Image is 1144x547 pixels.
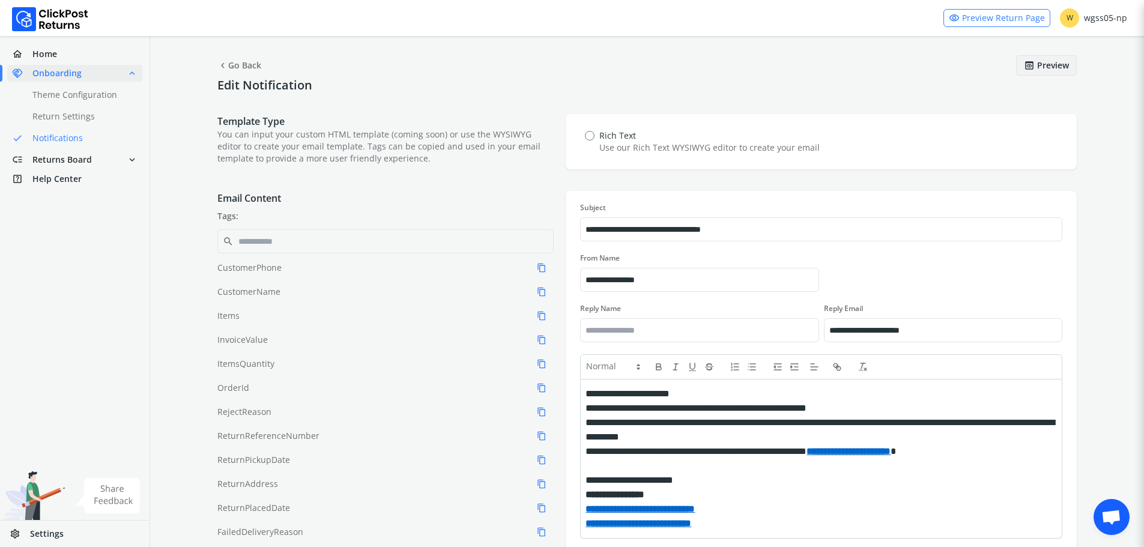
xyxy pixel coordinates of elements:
[12,130,23,147] span: done
[217,262,282,274] span: CustomerPhone
[7,130,157,147] a: doneNotifications
[599,130,820,142] div: Rich Text
[127,65,138,82] span: expand_less
[217,454,290,466] span: ReturnPickupDate
[943,9,1050,27] a: visibilityPreview Return Page
[217,382,249,394] span: OrderId
[537,333,546,347] span: content_copy
[832,360,849,374] button: link
[217,502,290,514] span: ReturnPlacedDate
[217,310,240,322] span: Items
[217,286,280,298] span: CustomerName
[1016,55,1077,76] div: Preview
[217,78,1077,92] h4: Edit Notification
[537,405,546,419] span: content_copy
[217,210,554,222] p: Tags:
[32,67,82,79] span: Onboarding
[12,65,32,82] span: handshake
[217,430,319,442] span: ReturnReferenceNumber
[858,360,874,374] button: clean
[7,86,157,103] a: Theme Configuration
[217,358,274,370] span: ItemsQuantity
[127,151,138,168] span: expand_more
[537,501,546,515] span: content_copy
[537,525,546,539] span: content_copy
[32,154,92,166] span: Returns Board
[217,128,554,165] p: You can input your custom HTML template (coming soon) or use the WYSIWYG editor to create your em...
[599,142,820,154] div: Use our Rich Text WYSIWYG editor to create your email
[217,191,554,205] p: Email Content
[537,261,546,275] span: content_copy
[687,360,704,374] button: underline
[704,360,721,374] button: strike
[949,10,960,26] span: visibility
[7,171,142,187] a: help_centerHelp Center
[1060,8,1127,28] div: wgss05-np
[537,429,546,443] span: content_copy
[32,173,82,185] span: Help Center
[537,381,546,395] span: content_copy
[217,55,261,76] span: Go Back
[217,406,271,418] span: RejectReason
[217,334,268,346] span: InvoiceValue
[824,304,1062,313] label: Reply Email
[12,171,32,187] span: help_center
[12,151,32,168] span: low_priority
[12,46,32,62] span: home
[32,48,57,60] span: Home
[746,360,763,374] button: list: bullet
[537,477,546,491] span: content_copy
[580,253,819,263] label: From Name
[789,360,806,374] button: indent: +1
[30,528,64,540] span: Settings
[10,525,30,542] span: settings
[75,478,141,513] img: share feedback
[537,453,546,467] span: content_copy
[772,360,789,374] button: indent: -1
[537,285,546,299] span: content_copy
[1024,57,1035,74] span: preview
[580,203,1062,213] label: Subject
[217,57,228,74] span: chevron_left
[537,309,546,323] span: content_copy
[537,357,546,371] span: content_copy
[730,360,746,374] button: list: ordered
[217,114,554,128] p: Template Type
[7,108,157,125] a: Return Settings
[670,360,687,374] button: italic
[7,46,142,62] a: homeHome
[1094,499,1130,535] div: Open chat
[580,304,819,313] label: Reply Name
[12,7,88,31] img: Logo
[653,360,670,374] button: bold
[217,478,278,490] span: ReturnAddress
[1060,8,1079,28] span: W
[223,233,234,250] span: search
[217,526,303,538] span: FailedDeliveryReason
